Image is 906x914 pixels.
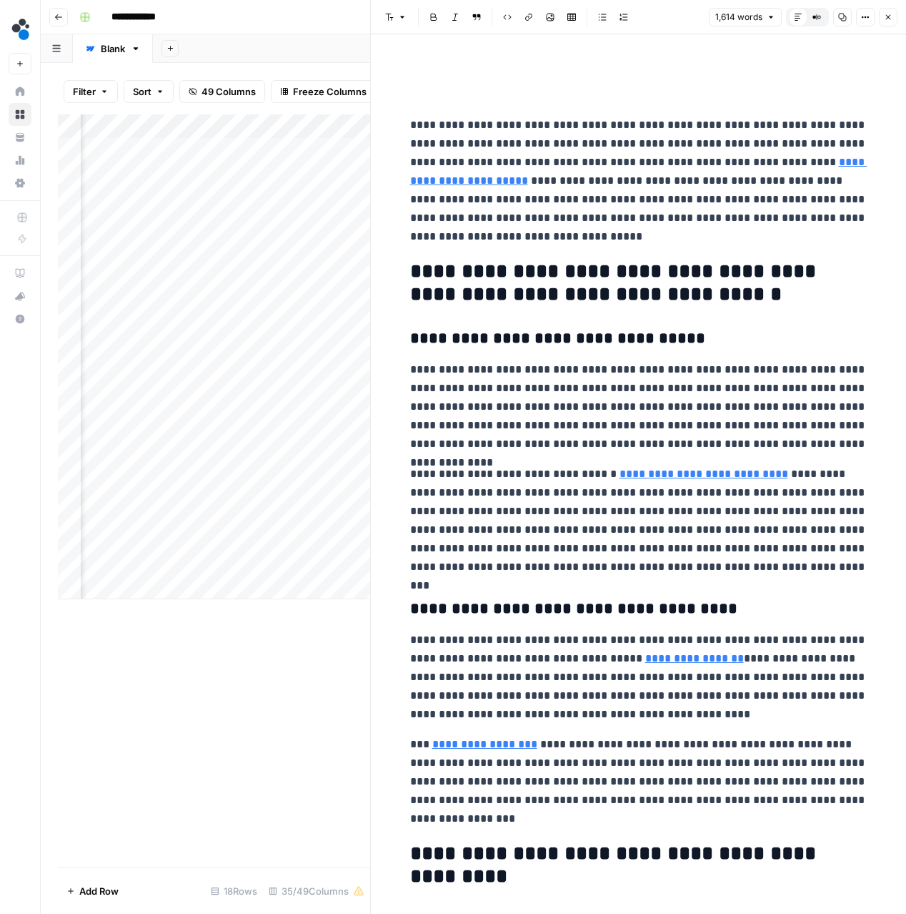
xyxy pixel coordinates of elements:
[101,41,125,56] div: Blank
[179,80,265,103] button: 49 Columns
[133,84,151,99] span: Sort
[9,172,31,195] a: Settings
[9,80,31,103] a: Home
[205,880,263,903] div: 18 Rows
[9,11,31,47] button: Workspace: spot.ai
[79,884,119,898] span: Add Row
[9,262,31,285] a: AirOps Academy
[201,84,256,99] span: 49 Columns
[73,34,153,63] a: Blank
[64,80,118,103] button: Filter
[709,8,782,26] button: 1,614 words
[9,285,31,307] div: What's new?
[58,880,127,903] button: Add Row
[73,84,96,99] span: Filter
[9,285,31,308] button: What's new?
[9,126,31,149] a: Your Data
[9,308,31,330] button: Help + Support
[271,80,376,103] button: Freeze Columns
[9,149,31,172] a: Usage
[293,84,367,99] span: Freeze Columns
[124,80,174,103] button: Sort
[715,11,762,24] span: 1,614 words
[9,103,31,126] a: Browse
[263,880,370,903] div: 35/49 Columns
[9,16,34,42] img: spot.ai Logo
